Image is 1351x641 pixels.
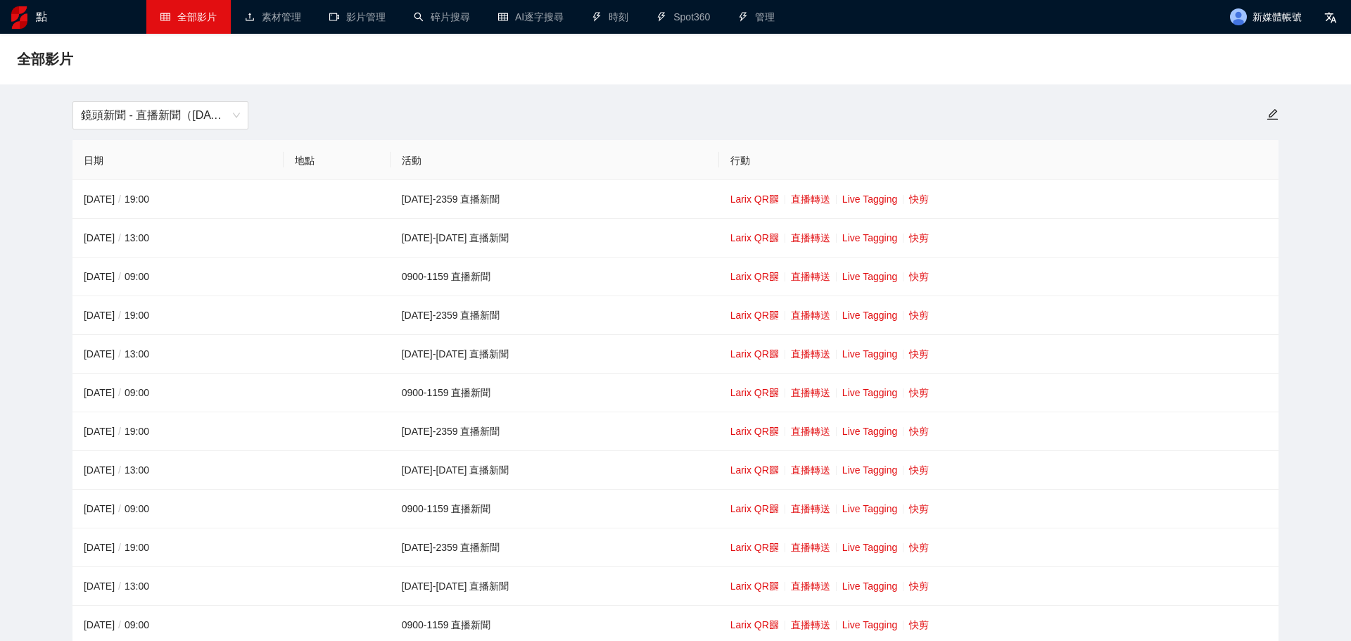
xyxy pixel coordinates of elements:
[414,11,470,23] a: 搜尋碎片搜尋
[115,426,125,437] span: /
[842,387,897,398] a: Live Tagging
[391,374,719,412] td: 0900-1159 直播新聞
[730,271,779,282] a: Larix QR
[909,348,929,360] a: 快剪
[769,581,779,591] span: qrcode
[791,232,830,243] a: 直播轉送
[769,310,779,320] span: qrcode
[769,349,779,359] span: qrcode
[1252,12,1302,23] font: 新媒體帳號
[842,310,897,321] a: Live Tagging
[769,465,779,475] span: qrcode
[81,109,278,121] font: 鏡頭新聞 - 直播新聞（[DATE]-[DATE]）
[730,542,779,553] a: Larix QR
[842,348,897,360] a: Live Tagging
[730,580,779,592] a: Larix QR
[909,310,929,321] a: 快剪
[72,451,284,490] td: [DATE] 13:00
[115,464,125,476] span: /
[391,451,719,490] td: [DATE]-[DATE] 直播新聞
[115,193,125,205] span: /
[730,310,779,321] a: Larix QR
[402,155,421,166] font: 活動
[909,464,929,476] a: 快剪
[730,348,779,360] a: Larix QR
[730,464,779,476] a: Larix QR
[72,258,284,296] td: [DATE] 09:00
[791,426,830,437] a: 直播轉送
[730,232,779,243] a: Larix QR
[391,412,719,451] td: [DATE]-2359 直播新聞
[769,542,779,552] span: qrcode
[769,272,779,281] span: qrcode
[81,102,240,129] span: 鏡頭新聞 - 直播新聞（2025-2027）
[295,155,315,166] font: 地點
[391,528,719,567] td: [DATE]-2359 直播新聞
[72,567,284,606] td: [DATE] 13:00
[909,193,929,205] a: 快剪
[115,619,125,630] span: /
[72,180,284,219] td: [DATE] 19:00
[391,180,719,219] td: [DATE]-2359 直播新聞
[769,194,779,204] span: qrcode
[72,412,284,451] td: [DATE] 19:00
[36,11,47,23] font: 點
[115,271,125,282] span: /
[72,528,284,567] td: [DATE] 19:00
[391,490,719,528] td: 0900-1159 直播新聞
[791,542,830,553] a: 直播轉送
[909,232,929,243] a: 快剪
[17,48,73,70] span: 全部影片
[791,271,830,282] a: 直播轉送
[791,193,830,205] a: 直播轉送
[791,619,830,630] a: 直播轉送
[17,51,73,67] font: 全部影片
[730,387,779,398] a: Larix QR
[842,619,897,630] a: Live Tagging
[160,12,170,22] span: 桌子
[791,503,830,514] a: 直播轉送
[769,426,779,436] span: qrcode
[730,155,750,166] font: 行動
[115,348,125,360] span: /
[842,426,897,437] a: Live Tagging
[738,11,775,23] a: 霹靂管理
[11,6,27,29] img: 標識
[115,542,125,553] span: /
[842,580,897,592] a: Live Tagging
[769,388,779,398] span: qrcode
[657,11,710,23] a: 霹靂Spot360
[329,11,386,23] a: 攝影機影片管理
[115,387,125,398] span: /
[498,11,564,23] a: 桌子AI逐字搜尋
[730,503,779,514] a: Larix QR
[791,387,830,398] a: 直播轉送
[909,426,929,437] a: 快剪
[177,11,217,23] font: 全部影片
[115,580,125,592] span: /
[592,11,628,23] a: 霹靂時刻
[72,490,284,528] td: [DATE] 09:00
[791,310,830,321] a: 直播轉送
[769,233,779,243] span: qrcode
[72,219,284,258] td: [DATE] 13:00
[730,426,779,437] a: Larix QR
[791,464,830,476] a: 直播轉送
[769,504,779,514] span: qrcode
[791,348,830,360] a: 直播轉送
[909,503,929,514] a: 快剪
[1230,8,1247,25] img: 頭像
[769,620,779,630] span: qrcode
[909,387,929,398] a: 快剪
[72,296,284,335] td: [DATE] 19:00
[842,271,897,282] a: Live Tagging
[909,619,929,630] a: 快剪
[730,193,779,205] a: Larix QR
[245,11,301,23] a: 上傳素材管理
[391,258,719,296] td: 0900-1159 直播新聞
[72,374,284,412] td: [DATE] 09:00
[842,232,897,243] a: Live Tagging
[842,542,897,553] a: Live Tagging
[1267,108,1279,120] span: 編輯
[391,567,719,606] td: [DATE]-[DATE] 直播新聞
